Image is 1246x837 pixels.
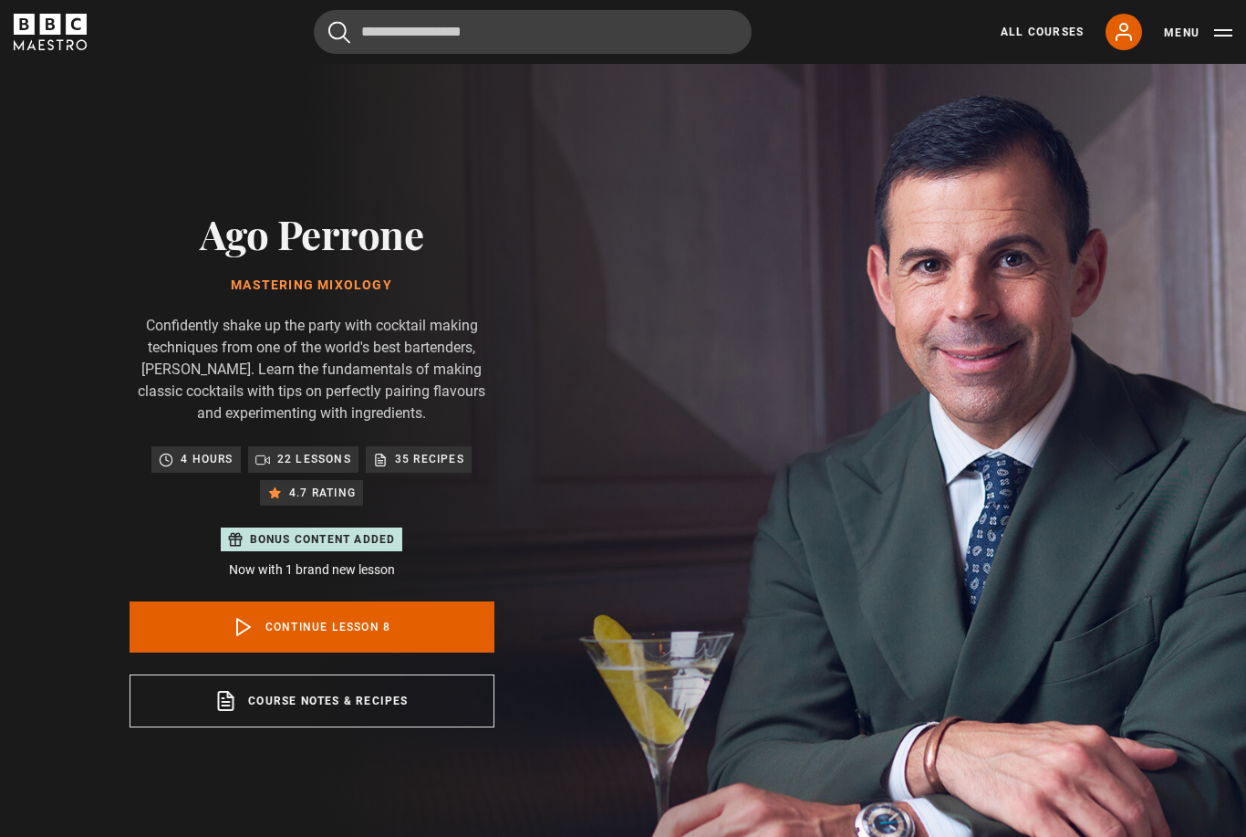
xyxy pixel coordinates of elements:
p: 4.7 rating [289,484,356,502]
h2: Ago Perrone [130,210,494,256]
p: 35 recipes [395,450,464,468]
input: Search [314,10,752,54]
button: Submit the search query [328,21,350,44]
button: Toggle navigation [1164,24,1232,42]
p: Now with 1 brand new lesson [130,560,494,580]
a: All Courses [1001,24,1084,40]
p: 22 lessons [277,450,351,468]
a: Continue lesson 8 [130,602,494,653]
p: Confidently shake up the party with cocktail making techniques from one of the world's best barte... [130,315,494,424]
a: Course notes & recipes [130,675,494,727]
p: Bonus content added [250,531,396,548]
h1: Mastering Mixology [130,278,494,293]
p: 4 hours [181,450,233,468]
svg: BBC Maestro [14,14,87,50]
